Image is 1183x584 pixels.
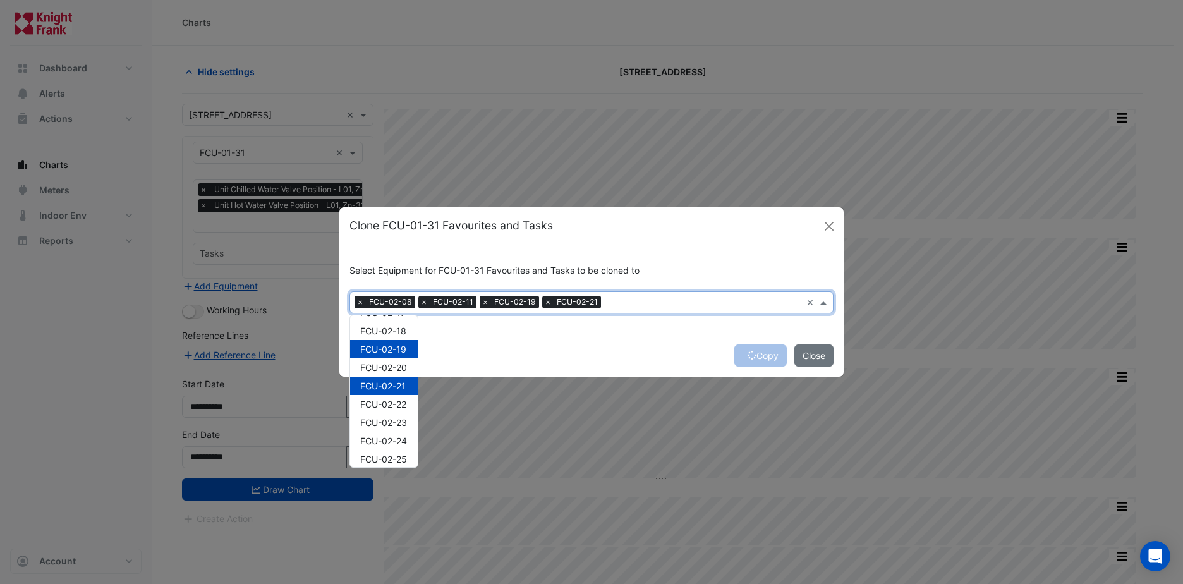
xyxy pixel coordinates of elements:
[360,362,407,373] span: FCU-02-20
[360,454,407,465] span: FCU-02-25
[820,217,839,236] button: Close
[554,296,601,308] span: FCU-02-21
[360,417,407,428] span: FCU-02-23
[366,296,415,308] span: FCU-02-08
[349,265,834,276] h6: Select Equipment for FCU-01-31 Favourites and Tasks to be cloned to
[794,344,834,367] button: Close
[480,296,491,308] span: ×
[360,307,406,318] span: FCU-02-17
[360,380,406,391] span: FCU-02-21
[355,296,366,308] span: ×
[491,296,539,308] span: FCU-02-19
[1140,541,1170,571] div: Open Intercom Messenger
[430,296,476,308] span: FCU-02-11
[350,315,418,467] div: Options List
[360,325,406,336] span: FCU-02-18
[806,296,817,309] span: Clear
[360,435,407,446] span: FCU-02-24
[360,344,406,355] span: FCU-02-19
[360,399,406,410] span: FCU-02-22
[418,296,430,308] span: ×
[349,217,553,234] h5: Clone FCU-01-31 Favourites and Tasks
[542,296,554,308] span: ×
